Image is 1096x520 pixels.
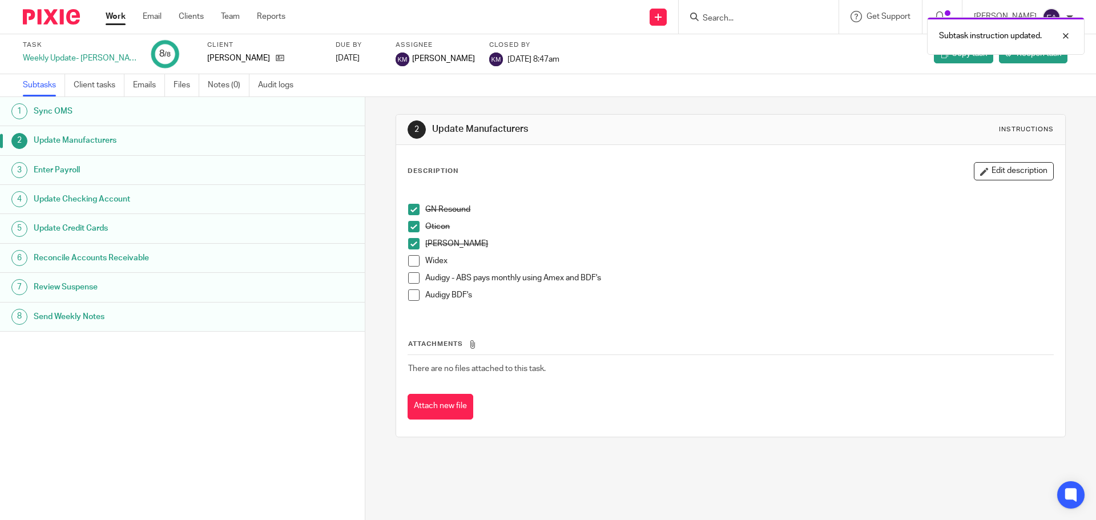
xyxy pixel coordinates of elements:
[412,53,475,65] span: [PERSON_NAME]
[939,30,1042,42] p: Subtask instruction updated.
[425,221,1053,232] p: Oticon
[221,11,240,22] a: Team
[408,167,458,176] p: Description
[159,47,171,61] div: 8
[11,103,27,119] div: 1
[336,41,381,50] label: Due by
[425,204,1053,215] p: GN Resound
[174,74,199,96] a: Files
[74,74,124,96] a: Client tasks
[999,125,1054,134] div: Instructions
[396,53,409,66] img: svg%3E
[23,53,137,64] div: Weekly Update- [PERSON_NAME]
[396,41,475,50] label: Assignee
[507,55,559,63] span: [DATE] 8:47am
[106,11,126,22] a: Work
[408,365,546,373] span: There are no files attached to this task.
[207,53,270,64] p: [PERSON_NAME]
[34,132,247,149] h1: Update Manufacturers
[1042,8,1061,26] img: svg%3E
[425,289,1053,301] p: Audigy BDF's
[34,191,247,208] h1: Update Checking Account
[164,51,171,58] small: /8
[133,74,165,96] a: Emails
[34,249,247,267] h1: Reconcile Accounts Receivable
[143,11,162,22] a: Email
[23,9,80,25] img: Pixie
[425,255,1053,267] p: Widex
[11,133,27,149] div: 2
[425,272,1053,284] p: Audigy - ABS pays monthly using Amex and BDF's
[34,162,247,179] h1: Enter Payroll
[23,74,65,96] a: Subtasks
[11,191,27,207] div: 4
[11,221,27,237] div: 5
[336,53,381,64] div: [DATE]
[179,11,204,22] a: Clients
[207,41,321,50] label: Client
[974,162,1054,180] button: Edit description
[425,238,1053,249] p: [PERSON_NAME]
[34,220,247,237] h1: Update Credit Cards
[258,74,302,96] a: Audit logs
[11,309,27,325] div: 8
[408,394,473,420] button: Attach new file
[489,53,503,66] img: svg%3E
[208,74,249,96] a: Notes (0)
[432,123,755,135] h1: Update Manufacturers
[408,120,426,139] div: 2
[408,341,463,347] span: Attachments
[257,11,285,22] a: Reports
[11,162,27,178] div: 3
[34,279,247,296] h1: Review Suspense
[34,103,247,120] h1: Sync OMS
[11,250,27,266] div: 6
[11,279,27,295] div: 7
[489,41,559,50] label: Closed by
[34,308,247,325] h1: Send Weekly Notes
[23,41,137,50] label: Task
